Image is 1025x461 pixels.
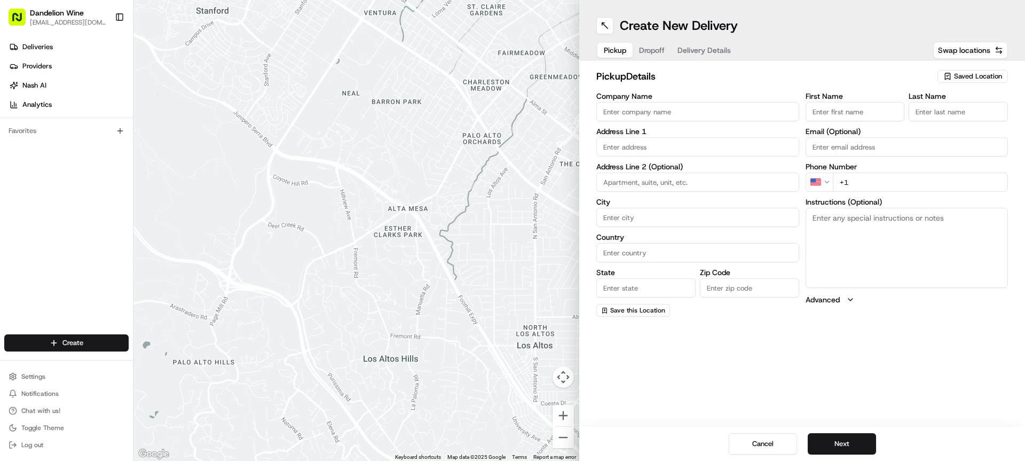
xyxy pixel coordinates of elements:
[4,334,129,351] button: Create
[11,43,194,60] p: Welcome 👋
[639,45,665,56] span: Dropoff
[700,278,799,298] input: Enter zip code
[4,420,129,435] button: Toggle Theme
[596,208,799,227] input: Enter city
[806,137,1008,157] input: Enter email address
[11,240,19,248] div: 📗
[909,102,1008,121] input: Enter last name
[86,235,176,254] a: 💻API Documentation
[4,58,133,75] a: Providers
[101,239,171,249] span: API Documentation
[596,278,696,298] input: Enter state
[21,389,59,398] span: Notifications
[21,441,43,449] span: Log out
[620,17,738,34] h1: Create New Delivery
[806,128,1008,135] label: Email (Optional)
[596,92,799,100] label: Company Name
[11,102,30,121] img: 1736555255976-a54dd68f-1ca7-489b-9aae-adbdc363a1c4
[4,77,133,94] a: Nash AI
[165,137,194,150] button: See all
[533,454,576,460] a: Report a map error
[610,306,665,315] span: Save this Location
[937,69,1008,84] button: Saved Location
[4,403,129,418] button: Chat with us!
[596,128,799,135] label: Address Line 1
[596,243,799,262] input: Enter country
[806,294,840,305] label: Advanced
[909,92,1008,100] label: Last Name
[596,163,799,170] label: Address Line 2 (Optional)
[954,72,1002,81] span: Saved Location
[596,173,799,192] input: Apartment, suite, unit, etc.
[90,240,99,248] div: 💻
[596,102,799,121] input: Enter company name
[833,173,1008,192] input: Enter phone number
[806,294,1008,305] button: Advanced
[933,42,1008,59] button: Swap locations
[700,269,799,276] label: Zip Code
[33,194,114,203] span: Wisdom [PERSON_NAME]
[4,369,129,384] button: Settings
[4,38,133,56] a: Deliveries
[21,372,45,381] span: Settings
[106,265,129,273] span: Pylon
[136,447,171,461] a: Open this area in Google Maps (opens a new window)
[729,433,797,455] button: Cancel
[116,194,120,203] span: •
[116,166,120,174] span: •
[21,239,82,249] span: Knowledge Base
[21,166,30,175] img: 1736555255976-a54dd68f-1ca7-489b-9aae-adbdc363a1c4
[677,45,731,56] span: Delivery Details
[28,69,176,80] input: Clear
[806,198,1008,206] label: Instructions (Optional)
[182,105,194,118] button: Start new chat
[938,45,990,56] span: Swap locations
[4,386,129,401] button: Notifications
[22,81,46,90] span: Nash AI
[604,45,626,56] span: Pickup
[808,433,876,455] button: Next
[122,166,144,174] span: [DATE]
[21,407,60,415] span: Chat with us!
[806,163,1008,170] label: Phone Number
[596,304,670,317] button: Save this Location
[596,269,696,276] label: State
[22,102,42,121] img: 8571987876998_91fb9ceb93ad5c398215_72.jpg
[30,18,106,27] button: [EMAIL_ADDRESS][DOMAIN_NAME]
[553,405,574,426] button: Zoom in
[447,454,506,460] span: Map data ©2025 Google
[4,437,129,452] button: Log out
[512,454,527,460] a: Terms
[806,102,905,121] input: Enter first name
[11,184,28,205] img: Wisdom Oko
[62,338,83,348] span: Create
[48,113,147,121] div: We're available if you need us!
[22,42,53,52] span: Deliveries
[22,100,52,110] span: Analytics
[4,122,129,139] div: Favorites
[596,233,799,241] label: Country
[48,102,175,113] div: Start new chat
[395,454,441,461] button: Keyboard shortcuts
[596,69,931,84] h2: pickup Details
[4,4,111,30] button: Dandelion Wine[EMAIL_ADDRESS][DOMAIN_NAME]
[11,155,28,176] img: Wisdom Oko
[596,198,799,206] label: City
[33,166,114,174] span: Wisdom [PERSON_NAME]
[596,137,799,157] input: Enter address
[11,11,32,32] img: Nash
[22,61,52,71] span: Providers
[122,194,144,203] span: [DATE]
[11,139,68,147] div: Past conversations
[21,424,64,432] span: Toggle Theme
[30,7,84,18] button: Dandelion Wine
[21,195,30,204] img: 1736555255976-a54dd68f-1ca7-489b-9aae-adbdc363a1c4
[136,447,171,461] img: Google
[553,427,574,448] button: Zoom out
[806,92,905,100] label: First Name
[553,366,574,388] button: Map camera controls
[75,264,129,273] a: Powered byPylon
[4,96,133,113] a: Analytics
